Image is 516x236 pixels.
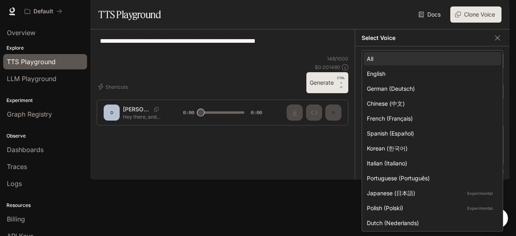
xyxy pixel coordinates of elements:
div: Polish (Polski) [367,204,495,212]
div: All [367,54,495,63]
div: Chinese (中文) [367,99,495,108]
div: Portuguese (Português) [367,174,495,182]
div: German (Deutsch) [367,84,495,93]
div: Dutch (Nederlands) [367,219,495,227]
div: French (Français) [367,114,495,123]
div: Spanish (Español) [367,129,495,138]
div: English [367,69,495,78]
div: Japanese (日本語) [367,189,495,197]
div: Italian (Italiano) [367,159,495,167]
p: Experimental [466,205,495,212]
div: Korean (한국어) [367,144,495,152]
p: Experimental [466,190,495,197]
